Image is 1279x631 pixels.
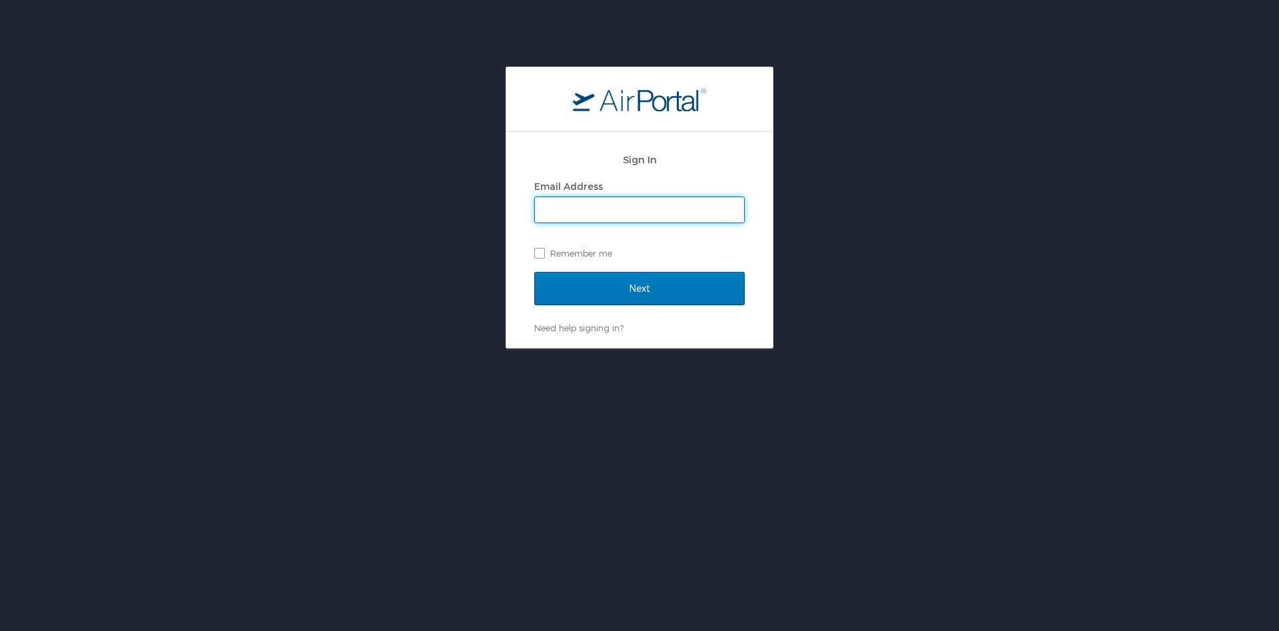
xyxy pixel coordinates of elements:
input: Next [534,272,745,305]
img: logo [573,87,706,111]
label: Remember me [534,243,745,263]
label: Email Address [534,181,603,192]
h2: Sign In [534,152,745,167]
a: Need help signing in? [534,322,624,333]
